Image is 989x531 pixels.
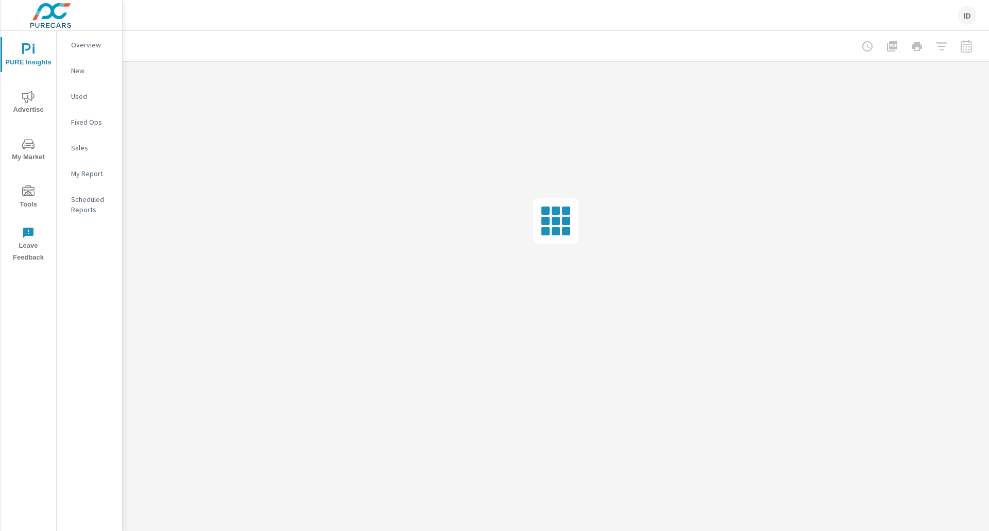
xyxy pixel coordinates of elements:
p: My Report [71,168,114,179]
div: ID [958,6,977,25]
div: Sales [57,140,122,156]
div: nav menu [1,31,56,268]
div: Scheduled Reports [57,192,122,217]
span: Advertise [4,91,53,116]
div: My Report [57,166,122,181]
p: New [71,65,114,76]
span: My Market [4,138,53,163]
div: New [57,63,122,78]
div: Used [57,89,122,104]
p: Sales [71,143,114,153]
span: PURE Insights [4,43,53,68]
div: Fixed Ops [57,114,122,130]
p: Scheduled Reports [71,194,114,215]
div: Overview [57,37,122,53]
p: Fixed Ops [71,117,114,127]
span: Tools [4,185,53,211]
p: Overview [71,40,114,50]
p: Used [71,91,114,101]
span: Leave Feedback [4,227,53,264]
